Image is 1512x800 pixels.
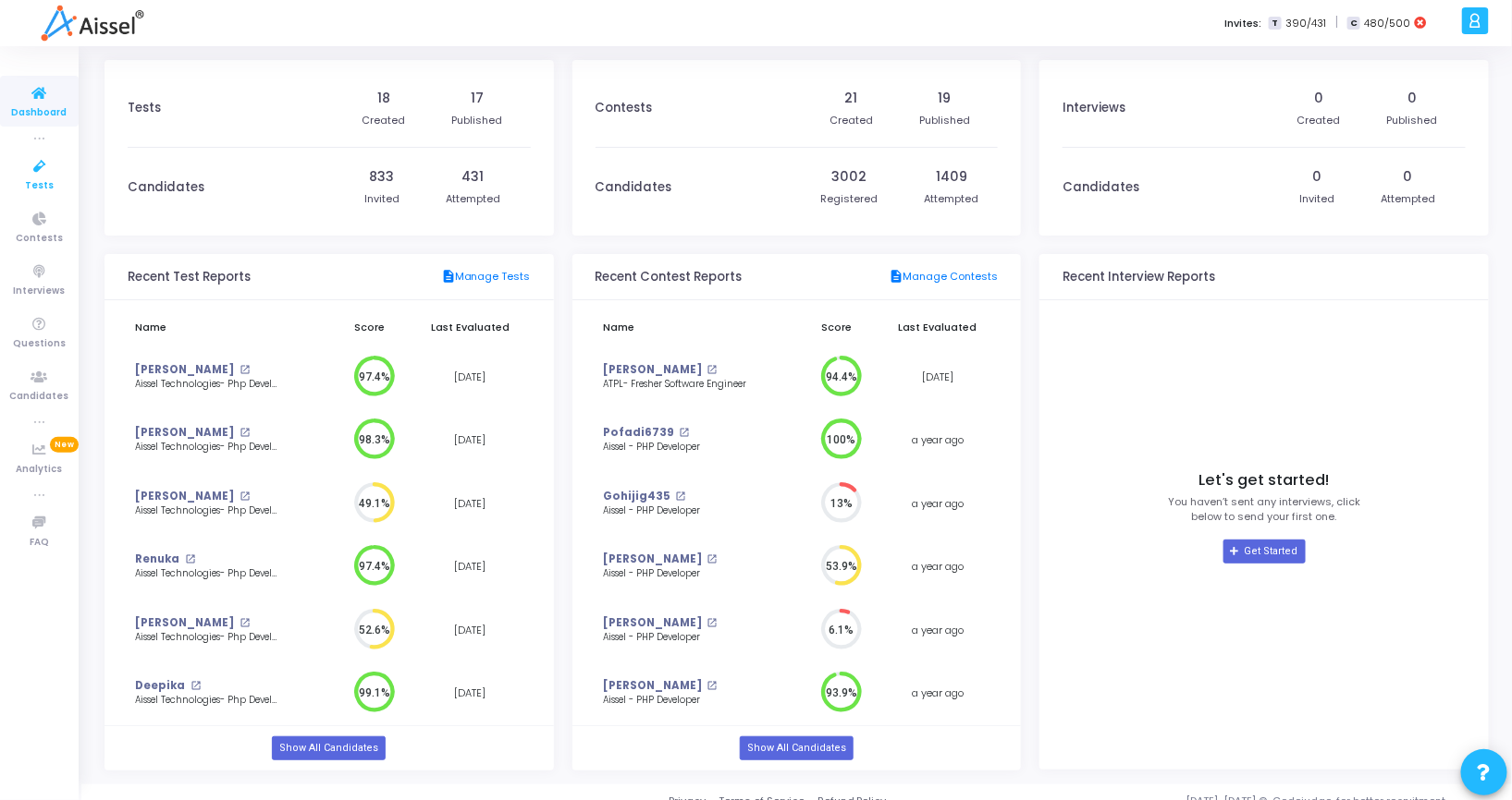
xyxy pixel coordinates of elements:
[14,284,66,299] span: Interviews
[889,269,903,285] mat-icon: description
[410,535,531,599] td: [DATE]
[936,167,967,187] div: 1409
[596,101,653,115] h3: Contests
[1381,191,1435,207] div: Attempted
[410,472,531,536] td: [DATE]
[878,472,999,536] td: a year ago
[240,491,250,502] mat-icon: open_in_new
[830,113,873,128] div: Created
[30,535,49,551] span: FAQ
[364,191,400,207] div: Invited
[12,105,68,121] span: Dashboard
[1269,17,1281,30] span: T
[679,428,689,438] mat-icon: open_in_new
[128,101,161,115] h3: Tests
[1199,471,1330,490] h4: Let's get started!
[410,661,531,725] td: [DATE]
[17,462,63,478] span: Analytics
[135,631,278,645] div: Aissel Technologies- Php Developer-
[596,180,672,195] h3: Candidates
[441,269,531,285] a: Manage Tests
[603,378,746,392] div: ATPL- Fresher Software Engineer
[377,89,390,108] div: 18
[1063,180,1139,195] h3: Candidates
[135,552,179,567] a: Renuka
[135,615,234,631] a: [PERSON_NAME]
[369,167,394,187] div: 833
[878,535,999,599] td: a year ago
[1335,13,1338,32] span: |
[135,504,278,518] div: Aissel Technologies- Php Developer-
[41,5,143,42] img: logo
[240,618,250,628] mat-icon: open_in_new
[603,425,674,441] a: Pofadi6739
[1285,16,1326,31] span: 390/431
[1223,539,1306,564] a: Get Started
[471,89,484,108] div: 17
[1224,16,1261,31] label: Invites:
[135,567,278,581] div: Aissel Technologies- Php Developer-
[1387,113,1438,128] div: Published
[603,504,746,518] div: Aissel - PHP Developer
[831,167,867,187] div: 3002
[191,681,201,691] mat-icon: open_in_new
[410,345,531,409] td: [DATE]
[461,167,484,187] div: 431
[329,309,410,345] th: Score
[10,389,69,405] span: Candidates
[135,441,278,455] div: Aissel Technologies- Php Developer-
[1312,167,1321,187] div: 0
[603,552,702,567] a: [PERSON_NAME]
[889,269,998,285] a: Manage Contests
[1297,113,1341,128] div: Created
[924,191,978,207] div: Attempted
[596,270,743,285] h3: Recent Contest Reports
[596,309,797,345] th: Name
[135,694,278,708] div: Aissel Technologies- Php Developer-
[1168,494,1360,525] p: You haven’t sent any interviews, click below to send your first one.
[844,89,857,108] div: 21
[1063,101,1125,115] h3: Interviews
[603,631,746,645] div: Aissel - PHP Developer
[707,618,717,628] mat-icon: open_in_new
[603,615,702,631] a: [PERSON_NAME]
[878,408,999,472] td: a year ago
[603,441,746,455] div: Aissel - PHP Developer
[603,362,702,378] a: [PERSON_NAME]
[185,554,195,564] mat-icon: open_in_new
[410,408,531,472] td: [DATE]
[135,378,278,392] div: Aissel Technologies- Php Developer-
[362,113,405,128] div: Created
[796,309,877,345] th: Score
[603,567,746,581] div: Aissel - PHP Developer
[240,428,250,438] mat-icon: open_in_new
[1347,17,1359,30] span: C
[820,191,878,207] div: Registered
[25,178,54,194] span: Tests
[675,491,685,502] mat-icon: open_in_new
[878,309,999,345] th: Last Evaluated
[451,113,502,128] div: Published
[135,362,234,378] a: [PERSON_NAME]
[1404,167,1413,187] div: 0
[740,736,854,760] a: Show All Candidates
[707,554,717,564] mat-icon: open_in_new
[1063,270,1215,285] h3: Recent Interview Reports
[1314,89,1323,108] div: 0
[441,269,455,285] mat-icon: description
[1364,16,1410,31] span: 480/500
[1408,89,1417,108] div: 0
[938,89,951,108] div: 19
[707,681,717,691] mat-icon: open_in_new
[410,599,531,662] td: [DATE]
[603,678,702,694] a: [PERSON_NAME]
[878,345,999,409] td: [DATE]
[13,336,66,352] span: Questions
[410,309,531,345] th: Last Evaluated
[707,365,717,375] mat-icon: open_in_new
[128,270,251,285] h3: Recent Test Reports
[135,489,234,504] a: [PERSON_NAME]
[272,736,386,760] a: Show All Candidates
[240,365,250,375] mat-icon: open_in_new
[603,694,746,708] div: Aissel - PHP Developer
